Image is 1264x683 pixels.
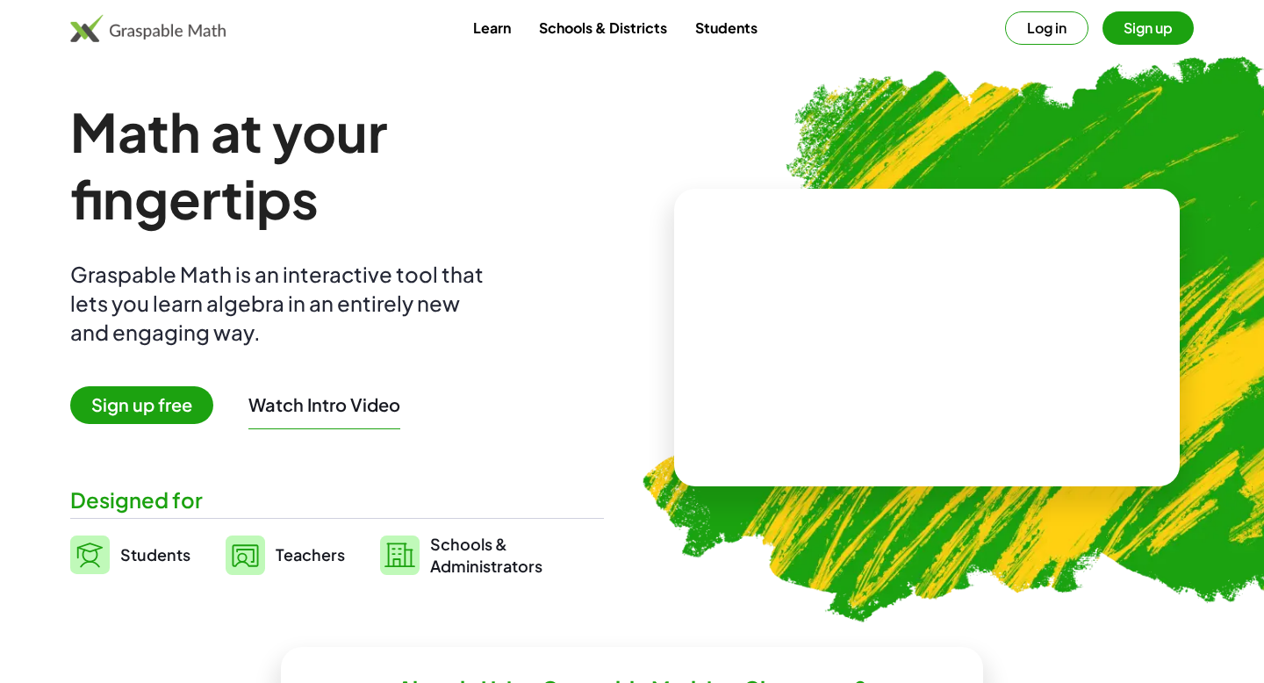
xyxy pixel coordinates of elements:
[70,386,213,424] span: Sign up free
[380,533,542,577] a: Schools &Administrators
[248,393,400,416] button: Watch Intro Video
[70,260,492,347] div: Graspable Math is an interactive tool that lets you learn algebra in an entirely new and engaging...
[70,536,110,574] img: svg%3e
[1005,11,1088,45] button: Log in
[459,11,525,44] a: Learn
[70,485,604,514] div: Designed for
[1102,11,1194,45] button: Sign up
[70,533,190,577] a: Students
[226,536,265,575] img: svg%3e
[525,11,681,44] a: Schools & Districts
[795,272,1059,404] video: What is this? This is dynamic math notation. Dynamic math notation plays a central role in how Gr...
[120,544,190,564] span: Students
[70,98,604,232] h1: Math at your fingertips
[681,11,772,44] a: Students
[430,533,542,577] span: Schools & Administrators
[276,544,345,564] span: Teachers
[380,536,420,575] img: svg%3e
[226,533,345,577] a: Teachers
